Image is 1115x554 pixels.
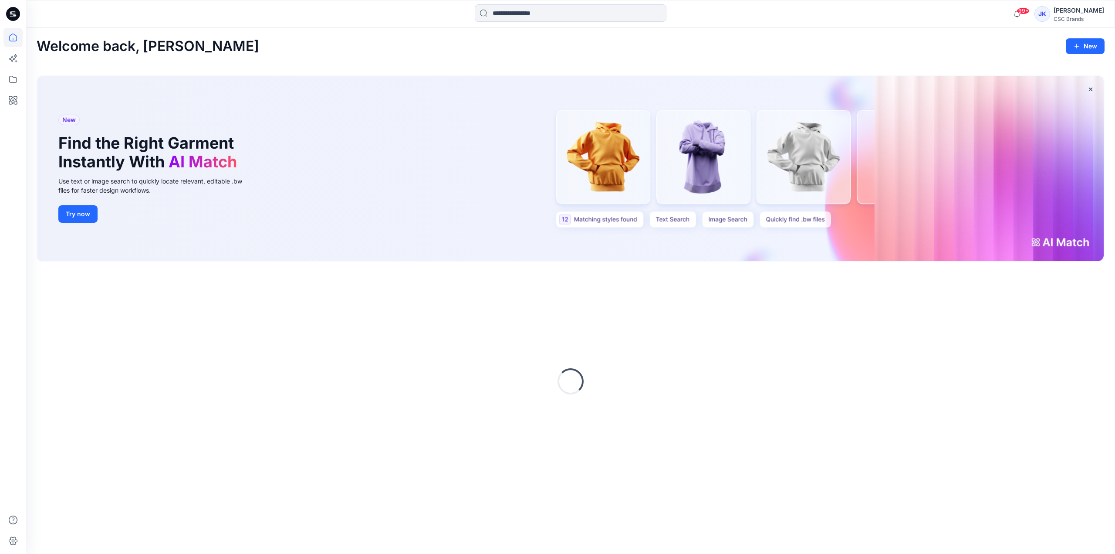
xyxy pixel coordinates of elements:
[62,115,76,125] span: New
[169,152,237,171] span: AI Match
[1017,7,1030,14] span: 99+
[1034,6,1050,22] div: JK
[1066,38,1105,54] button: New
[58,134,241,171] h1: Find the Right Garment Instantly With
[58,205,98,223] button: Try now
[1054,5,1104,16] div: [PERSON_NAME]
[1054,16,1104,22] div: CSC Brands
[37,38,259,54] h2: Welcome back, [PERSON_NAME]
[58,177,254,195] div: Use text or image search to quickly locate relevant, editable .bw files for faster design workflows.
